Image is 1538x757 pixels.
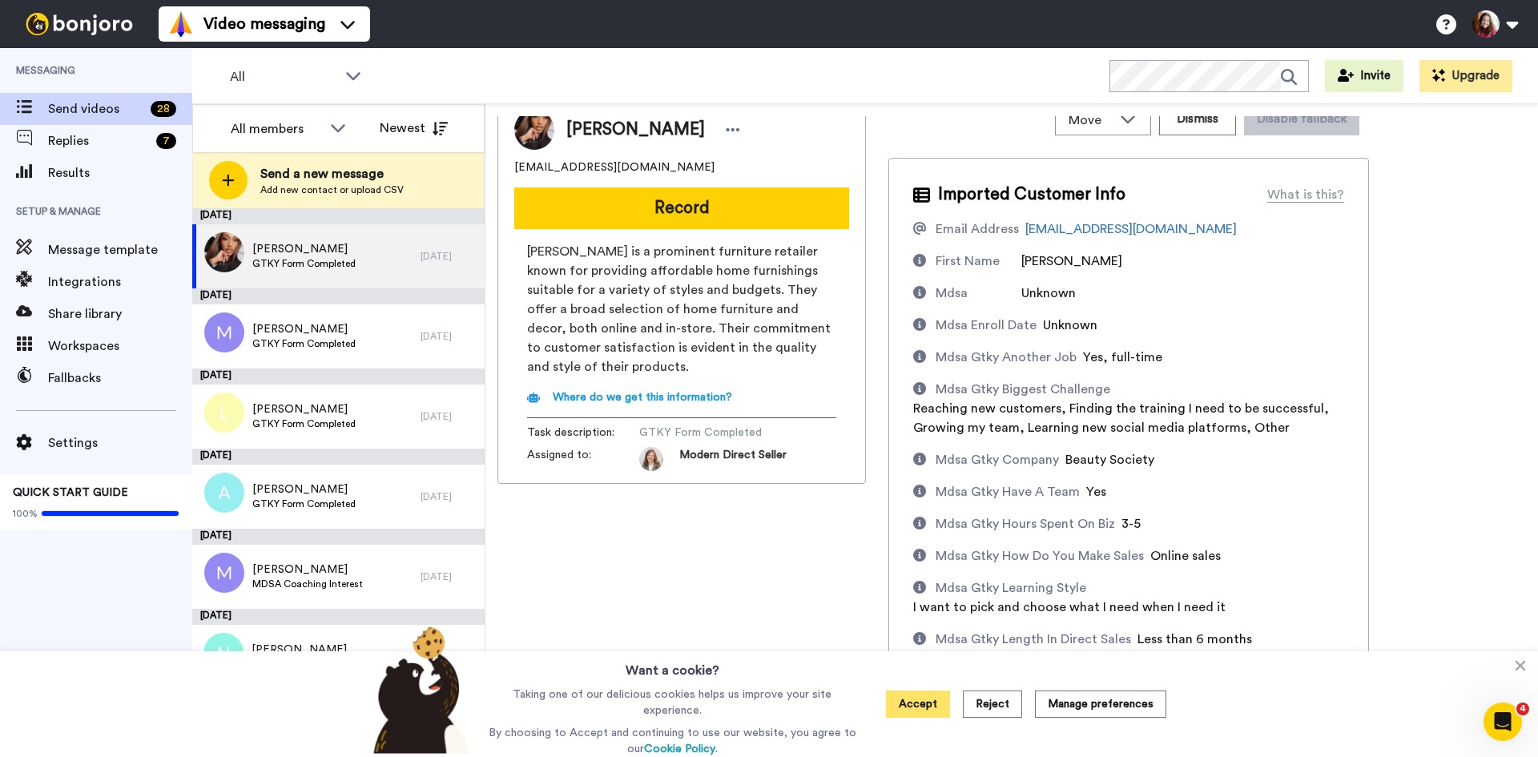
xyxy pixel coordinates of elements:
[48,368,192,388] span: Fallbacks
[156,133,176,149] div: 7
[48,163,192,183] span: Results
[1244,103,1359,135] button: Disable fallback
[1086,485,1106,498] span: Yes
[626,651,719,680] h3: Want a cookie?
[514,187,849,229] button: Record
[1159,103,1236,135] button: Dismiss
[252,241,356,257] span: [PERSON_NAME]
[13,487,128,498] span: QUICK START GUIDE
[1121,517,1141,530] span: 3-5
[252,578,363,590] span: MDSA Coaching Interest
[168,11,194,37] img: vm-color.svg
[252,337,356,350] span: GTKY Form Completed
[886,691,950,718] button: Accept
[260,183,404,196] span: Add new contact or upload CSV
[1516,703,1529,715] span: 4
[230,67,337,87] span: All
[679,447,787,471] span: Modern Direct Seller
[421,490,477,503] div: [DATE]
[48,304,192,324] span: Share library
[936,450,1059,469] div: Mdsa Gtky Company
[421,250,477,263] div: [DATE]
[421,410,477,423] div: [DATE]
[527,242,836,376] span: [PERSON_NAME] is a prominent furniture retailer known for providing affordable home furnishings s...
[938,183,1125,207] span: Imported Customer Info
[485,725,860,757] p: By choosing to Accept and continuing to use our website, you agree to our .
[1043,319,1097,332] span: Unknown
[204,473,244,513] img: a.png
[527,425,639,441] span: Task description :
[639,447,663,471] img: 6d1e4127-8ca4-4dab-8e0f-4673fa30d3e2-1672512970.jpg
[644,743,715,755] a: Cookie Policy
[913,601,1226,614] span: I want to pick and choose what I need when I need it
[252,642,413,658] span: [PERSON_NAME]
[1065,453,1154,466] span: Beauty Society
[1267,185,1344,204] div: What is this?
[1021,287,1076,300] span: Unknown
[936,316,1037,335] div: Mdsa Enroll Date
[204,312,244,352] img: m.png
[936,514,1115,534] div: Mdsa Gtky Hours Spent On Biz
[252,257,356,270] span: GTKY Form Completed
[421,330,477,343] div: [DATE]
[566,118,705,142] span: [PERSON_NAME]
[936,380,1110,399] div: Mdsa Gtky Biggest Challenge
[192,609,485,625] div: [DATE]
[963,691,1022,718] button: Reject
[1083,351,1162,364] span: Yes, full-time
[48,336,192,356] span: Workspaces
[1021,255,1122,268] span: [PERSON_NAME]
[151,101,176,117] div: 28
[913,402,1329,434] span: Reaching new customers, Finding the training I need to be successful, Growing my team, Learning n...
[203,13,325,35] span: Video messaging
[1419,60,1512,92] button: Upgrade
[192,368,485,385] div: [DATE]
[192,449,485,465] div: [DATE]
[192,208,485,224] div: [DATE]
[204,553,244,593] img: m.png
[421,570,477,583] div: [DATE]
[192,288,485,304] div: [DATE]
[936,546,1144,566] div: Mdsa Gtky How Do You Make Sales
[48,99,144,119] span: Send videos
[1137,633,1252,646] span: Less than 6 months
[527,447,639,471] span: Assigned to:
[936,630,1131,649] div: Mdsa Gtky Length In Direct Sales
[368,112,460,144] button: Newest
[231,119,322,139] div: All members
[13,507,38,520] span: 100%
[252,401,356,417] span: [PERSON_NAME]
[1484,703,1522,741] iframe: Intercom live chat
[936,252,1000,271] div: First Name
[1150,550,1221,562] span: Online sales
[639,425,791,441] span: GTKY Form Completed
[514,110,554,150] img: Image of Ashley
[48,433,192,453] span: Settings
[252,417,356,430] span: GTKY Form Completed
[1069,111,1112,130] span: Move
[203,633,244,673] img: n.png
[1035,691,1166,718] button: Manage preferences
[553,392,732,403] span: Where do we get this information?
[252,481,356,497] span: [PERSON_NAME]
[204,393,244,433] img: l.png
[936,482,1080,501] div: Mdsa Gtky Have A Team
[252,497,356,510] span: GTKY Form Completed
[485,687,860,719] p: Taking one of our delicious cookies helps us improve your site experience.
[260,164,404,183] span: Send a new message
[1325,60,1403,92] button: Invite
[936,219,1019,239] div: Email Address
[19,13,139,35] img: bj-logo-header-white.svg
[936,284,968,303] div: Mdsa
[1025,223,1237,236] a: [EMAIL_ADDRESS][DOMAIN_NAME]
[48,240,192,260] span: Message template
[514,159,715,175] span: [EMAIL_ADDRESS][DOMAIN_NAME]
[936,578,1086,598] div: Mdsa Gtky Learning Style
[192,529,485,545] div: [DATE]
[359,626,477,754] img: bear-with-cookie.png
[204,232,244,272] img: 3d8bdc62-89fe-4b5a-a920-08868d00d771.jpg
[936,348,1077,367] div: Mdsa Gtky Another Job
[48,131,150,151] span: Replies
[252,562,363,578] span: [PERSON_NAME]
